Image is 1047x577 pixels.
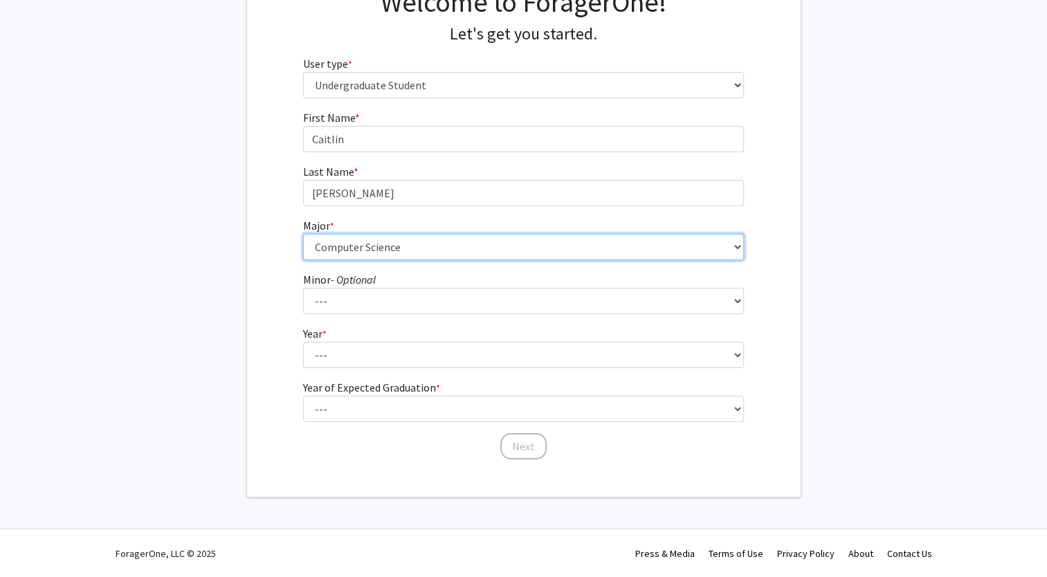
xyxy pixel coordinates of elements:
span: First Name [303,111,355,125]
a: Privacy Policy [777,547,835,560]
label: Minor [303,271,376,288]
iframe: Chat [10,515,59,567]
button: Next [500,433,547,459]
label: Year of Expected Graduation [303,379,440,396]
h4: Let's get you started. [303,24,744,44]
i: - Optional [331,273,376,286]
a: About [848,547,873,560]
label: Year [303,325,327,342]
label: User type [303,55,352,72]
a: Contact Us [887,547,932,560]
span: Last Name [303,165,354,178]
label: Major [303,217,334,234]
a: Press & Media [635,547,695,560]
a: Terms of Use [709,547,763,560]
